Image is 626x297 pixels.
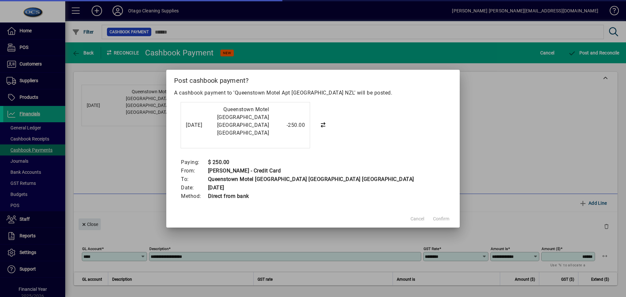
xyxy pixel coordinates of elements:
h2: Post cashbook payment? [166,70,460,89]
td: To: [181,175,208,184]
td: From: [181,167,208,175]
div: -250.00 [272,121,305,129]
p: A cashbook payment to 'Queenstown Motel Apt [GEOGRAPHIC_DATA] NZL' will be posted. [174,89,452,97]
td: Queenstown Motel [GEOGRAPHIC_DATA] [GEOGRAPHIC_DATA] [GEOGRAPHIC_DATA] [208,175,414,184]
span: Queenstown Motel [GEOGRAPHIC_DATA] [GEOGRAPHIC_DATA] [GEOGRAPHIC_DATA] [217,106,269,136]
td: Date: [181,184,208,192]
div: [DATE] [186,121,212,129]
td: [PERSON_NAME] - Credit Card [208,167,414,175]
td: Direct from bank [208,192,414,200]
td: Paying: [181,158,208,167]
td: $ 250.00 [208,158,414,167]
td: Method: [181,192,208,200]
td: [DATE] [208,184,414,192]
